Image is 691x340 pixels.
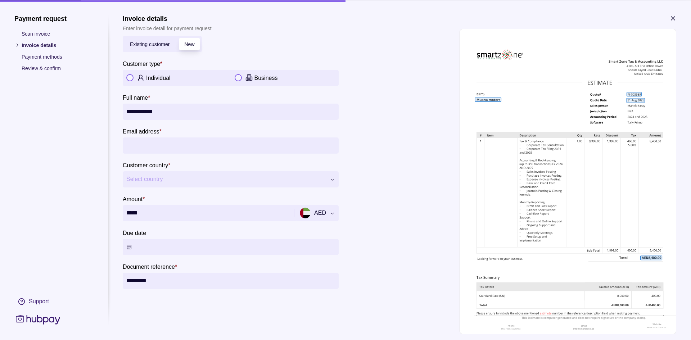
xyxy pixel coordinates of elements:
[22,30,94,37] p: Scan invoice
[123,194,145,203] label: Amount
[123,196,143,202] p: Amount
[184,41,194,47] span: New
[123,59,162,68] label: Customer type
[123,93,150,101] label: Full name
[123,230,146,236] p: Due date
[123,263,175,269] p: Document reference
[126,103,335,119] input: Full name
[22,64,94,72] p: Review & confirm
[14,294,94,309] a: Support
[460,29,676,334] img: Invoice preview
[123,36,202,52] div: newRemitter
[14,14,94,22] h1: Payment request
[22,53,94,60] p: Payment methods
[22,41,94,49] p: Invoice details
[123,24,212,32] p: Enter invoice detail for payment request
[123,94,148,100] p: Full name
[123,60,160,67] p: Customer type
[146,75,171,81] p: Individual
[126,205,289,221] input: amount
[123,127,162,135] label: Email address
[254,75,278,81] p: Business
[123,128,159,134] p: Email address
[123,228,146,237] label: Due date
[123,162,168,168] p: Customer country
[123,14,212,22] h1: Invoice details
[126,137,335,153] input: Email address
[123,262,177,271] label: Document reference
[126,272,335,289] input: Document reference
[123,160,171,169] label: Customer country
[123,239,339,255] button: Due date
[130,41,170,47] span: Existing customer
[29,297,49,305] div: Support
